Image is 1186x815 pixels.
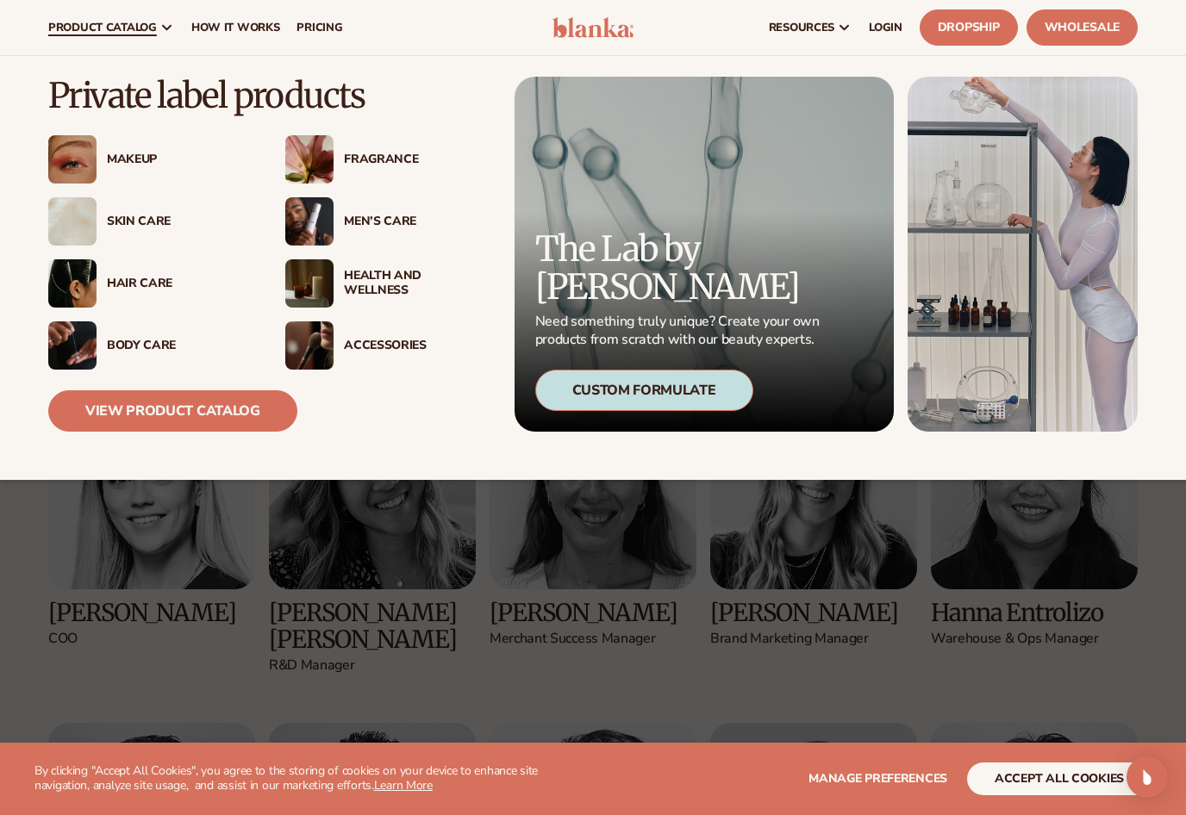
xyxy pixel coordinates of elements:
div: Fragrance [344,152,488,167]
img: Cream moisturizer swatch. [48,197,97,246]
img: logo [552,17,634,38]
div: Men’s Care [344,215,488,229]
span: How It Works [191,21,280,34]
p: Need something truly unique? Create your own products from scratch with our beauty experts. [535,313,825,349]
img: Male holding moisturizer bottle. [285,197,334,246]
div: Body Care [107,339,251,353]
span: resources [769,21,834,34]
div: Health And Wellness [344,269,488,298]
div: Accessories [344,339,488,353]
a: Learn More [374,777,433,793]
div: Hair Care [107,277,251,291]
div: Makeup [107,152,251,167]
div: Custom Formulate [535,370,753,411]
span: product catalog [48,21,157,34]
a: Cream moisturizer swatch. Skin Care [48,197,251,246]
p: The Lab by [PERSON_NAME] [535,230,825,306]
span: pricing [296,21,342,34]
img: Candles and incense on table. [285,259,334,308]
img: Male hand applying moisturizer. [48,321,97,370]
span: LOGIN [869,21,902,34]
button: accept all cookies [967,762,1152,795]
img: Female in lab with equipment. [908,77,1138,432]
a: Female with makeup brush. Accessories [285,321,488,370]
p: Private label products [48,77,489,115]
img: Female hair pulled back with clips. [48,259,97,308]
a: Male hand applying moisturizer. Body Care [48,321,251,370]
a: Pink blooming flower. Fragrance [285,135,488,184]
a: Wholesale [1027,9,1138,46]
a: Candles and incense on table. Health And Wellness [285,259,488,308]
p: By clicking "Accept All Cookies", you agree to the storing of cookies on your device to enhance s... [34,764,596,793]
img: Pink blooming flower. [285,135,334,184]
a: Male holding moisturizer bottle. Men’s Care [285,197,488,246]
a: Female hair pulled back with clips. Hair Care [48,259,251,308]
div: Skin Care [107,215,251,229]
img: Female with makeup brush. [285,321,334,370]
img: Female with glitter eye makeup. [48,135,97,184]
a: Microscopic product formula. The Lab by [PERSON_NAME] Need something truly unique? Create your ow... [515,77,895,432]
span: Manage preferences [808,770,947,787]
a: Female with glitter eye makeup. Makeup [48,135,251,184]
a: Dropship [920,9,1018,46]
a: View Product Catalog [48,390,297,432]
button: Manage preferences [808,762,947,795]
div: Open Intercom Messenger [1127,756,1168,798]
